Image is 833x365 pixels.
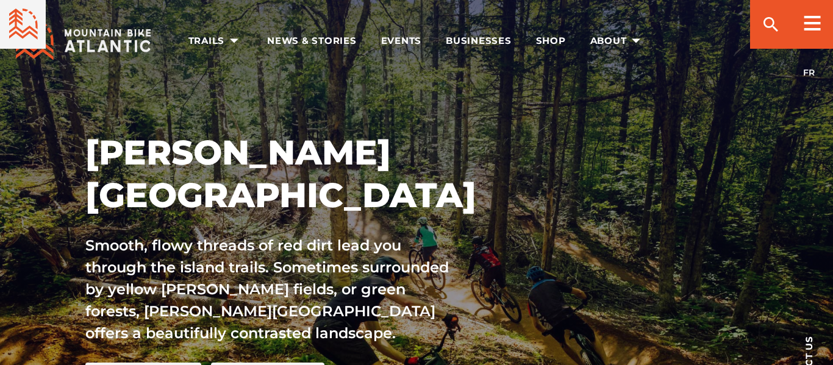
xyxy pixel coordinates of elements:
span: Trails [188,35,243,47]
span: About [590,35,645,47]
ion-icon: arrow dropdown [226,32,243,49]
span: Shop [536,35,566,47]
ion-icon: arrow dropdown [627,32,645,49]
p: Smooth, flowy threads of red dirt lead you through the island trails. Sometimes surrounded by yel... [85,235,456,344]
a: FR [803,67,815,78]
h1: [PERSON_NAME][GEOGRAPHIC_DATA] [85,131,537,216]
ion-icon: search [761,15,781,34]
span: Events [381,35,422,47]
span: Businesses [446,35,512,47]
span: News & Stories [267,35,357,47]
